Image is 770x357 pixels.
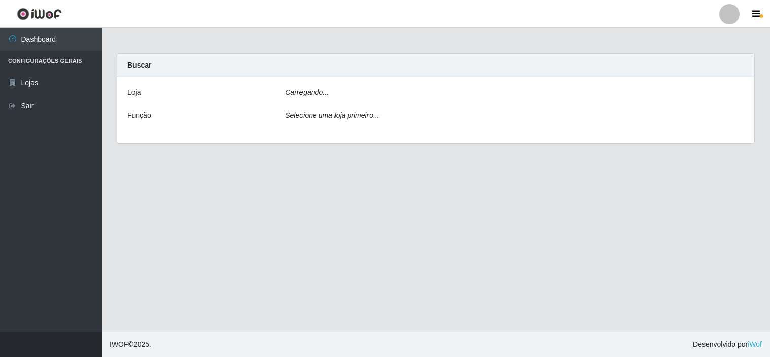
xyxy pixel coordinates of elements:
[693,339,762,350] span: Desenvolvido por
[110,339,151,350] span: © 2025 .
[285,111,379,119] i: Selecione uma loja primeiro...
[285,88,329,96] i: Carregando...
[110,340,128,348] span: IWOF
[748,340,762,348] a: iWof
[127,87,141,98] label: Loja
[17,8,62,20] img: CoreUI Logo
[127,61,151,69] strong: Buscar
[127,110,151,121] label: Função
